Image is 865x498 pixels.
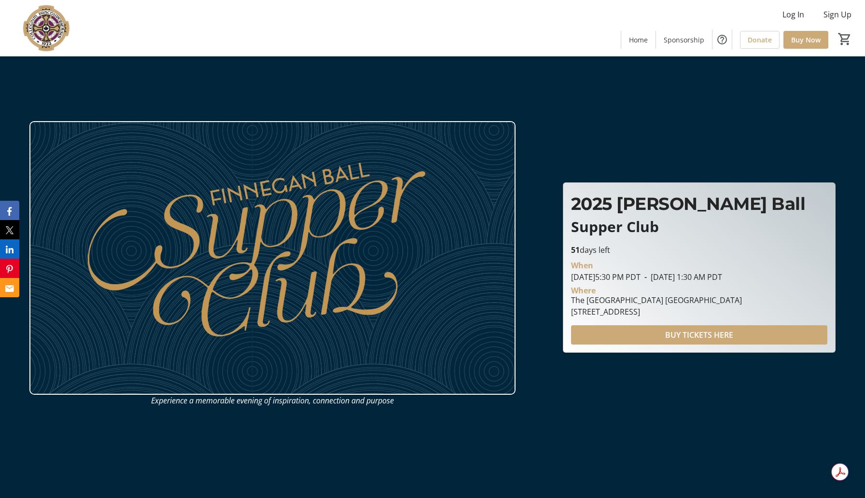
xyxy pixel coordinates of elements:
span: Supper Club [571,217,659,236]
div: [STREET_ADDRESS] [571,306,742,318]
span: Buy Now [791,35,821,45]
a: Home [621,31,656,49]
p: days left [571,244,827,256]
img: Campaign CTA Media Photo [29,121,516,395]
span: Sponsorship [664,35,704,45]
span: Log In [782,9,804,20]
div: When [571,260,593,271]
a: Donate [740,31,780,49]
div: The [GEOGRAPHIC_DATA] [GEOGRAPHIC_DATA] [571,294,742,306]
span: Sign Up [823,9,851,20]
button: Help [712,30,732,49]
em: Experience a memorable evening of inspiration, connection and purpose [151,395,394,406]
button: Sign Up [816,7,859,22]
button: Log In [775,7,812,22]
img: VC Parent Association's Logo [6,4,92,52]
button: Cart [836,30,853,48]
span: Donate [748,35,772,45]
a: Buy Now [783,31,828,49]
span: [DATE] 1:30 AM PDT [641,272,722,282]
span: Home [629,35,648,45]
p: 2025 [PERSON_NAME] Ball [571,191,827,217]
div: Where [571,287,596,294]
span: BUY TICKETS HERE [665,329,733,341]
button: BUY TICKETS HERE [571,325,827,345]
span: 51 [571,245,580,255]
span: [DATE] 5:30 PM PDT [571,272,641,282]
span: - [641,272,651,282]
a: Sponsorship [656,31,712,49]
